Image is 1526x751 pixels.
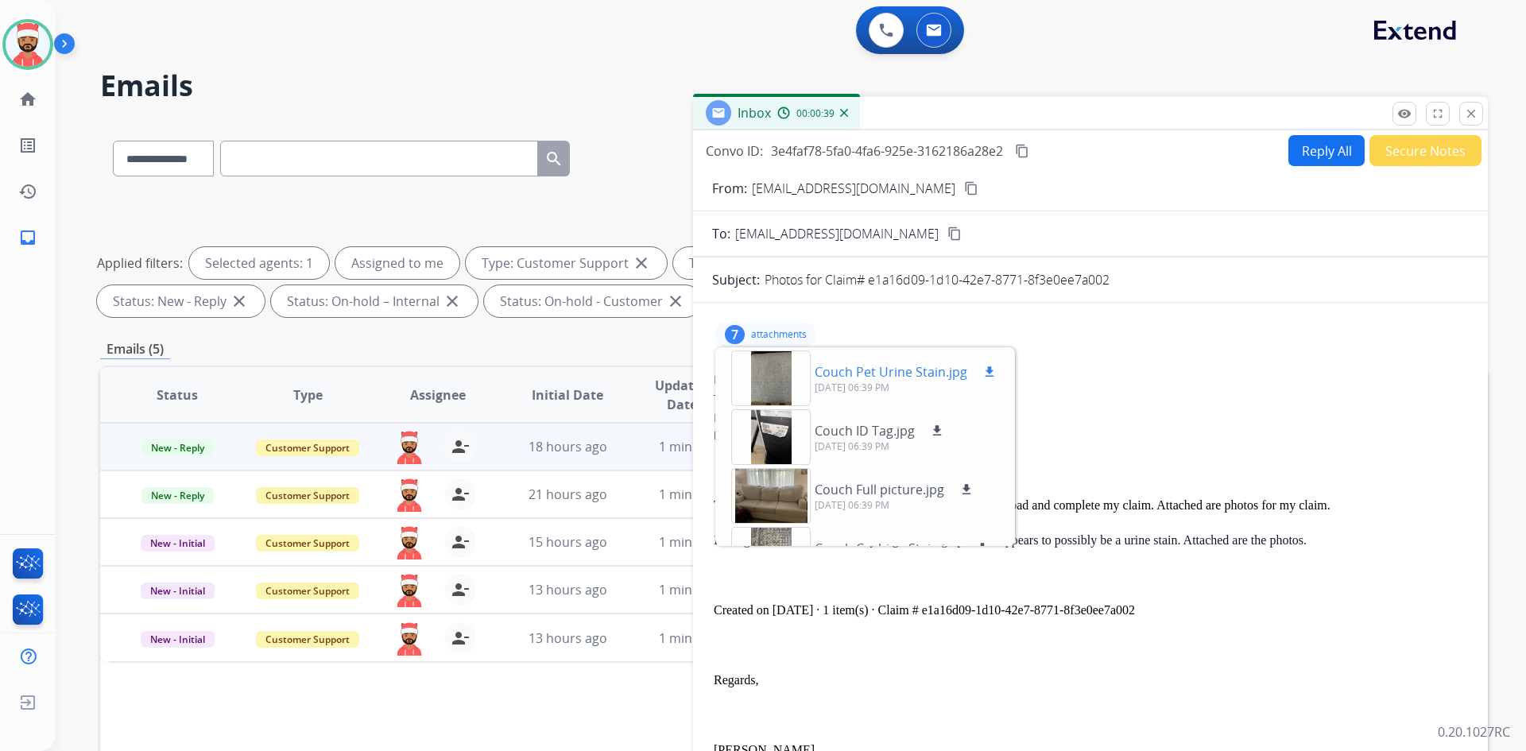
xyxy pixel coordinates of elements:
img: agent-avatar [393,574,425,607]
p: [DATE] 06:39 PM [815,440,947,453]
p: Photos for Claim# e1a16d09-1d10-42e7-8771-8f3e0ee7a002 [765,270,1110,289]
p: Couch ID Tag.jpg [815,421,915,440]
span: Status [157,385,198,405]
img: agent-avatar [393,431,425,464]
mat-icon: close [230,292,249,311]
h2: Emails [100,70,1488,102]
p: Applied filters: [97,254,183,273]
mat-icon: person_remove [451,532,470,552]
span: Customer Support [256,487,359,504]
p: [DATE] 06:39 PM [815,381,999,394]
p: Subject: [712,270,760,289]
mat-icon: home [18,90,37,109]
div: To: [714,391,1467,407]
mat-icon: search [544,149,564,168]
mat-icon: download [982,365,997,379]
span: 1 minute ago [659,486,738,503]
mat-icon: download [930,424,944,438]
mat-icon: list_alt [18,136,37,155]
span: New - Initial [141,535,215,552]
img: agent-avatar [393,526,425,559]
mat-icon: download [959,482,974,497]
mat-icon: person_remove [451,580,470,599]
span: Customer Support [256,631,359,648]
span: The claim website was not working properly for me to upload and complete my claim. Attached are p... [714,498,1330,512]
button: Reply All [1288,135,1365,166]
span: 18 hours ago [529,438,607,455]
img: avatar [6,22,50,67]
p: Couch Full picture.jpg [815,480,944,499]
mat-icon: person_remove [451,437,470,456]
p: attachments [751,328,807,341]
span: 1 minute ago [659,533,738,551]
mat-icon: content_copy [1015,144,1029,158]
span: 21 hours ago [529,486,607,503]
span: New - Reply [141,439,214,456]
div: Status: On-hold - Customer [484,285,701,317]
span: Regards, [714,673,758,687]
span: Assignee [410,385,466,405]
span: 15 hours ago [529,533,607,551]
p: [EMAIL_ADDRESS][DOMAIN_NAME] [752,179,955,198]
span: 00:00:39 [796,107,835,120]
div: Type: Shipping Protection [673,247,881,279]
div: Date: [714,410,1467,426]
mat-icon: close [1464,106,1478,121]
span: Customer Support [256,535,359,552]
p: Emails (5) [100,339,170,359]
span: Customer Support [256,583,359,599]
div: Status: New - Reply [97,285,265,317]
mat-icon: remove_red_eye [1397,106,1412,121]
span: Updated Date [646,376,718,414]
img: agent-avatar [393,622,425,656]
p: Couch Pet Urine Stain.jpg [815,362,967,381]
div: Selected agents: 1 [189,247,329,279]
mat-icon: history [18,182,37,201]
span: Inbox [738,104,771,122]
mat-icon: person_remove [451,629,470,648]
mat-icon: fullscreen [1431,106,1445,121]
span: Created on [DATE] · 1 item(s) · Claim # e1a16d09-1d10-42e7-8771-8f3e0ee7a002 [714,603,1135,617]
span: Customer Support [256,439,359,456]
span: Hello, [DOMAIN_NAME] [714,429,840,442]
mat-icon: person_remove [451,485,470,504]
mat-icon: content_copy [947,226,962,241]
span: New - Initial [141,631,215,648]
div: Type: Customer Support [466,247,667,279]
div: Status: On-hold – Internal [271,285,478,317]
mat-icon: close [443,292,462,311]
span: I thought the stain was from my dog throwing up, but it appears to possibly be a urine stain. Att... [714,533,1307,547]
span: 1 minute ago [659,581,738,598]
span: 1 minute ago [659,438,738,455]
div: Assigned to me [335,247,459,279]
span: Type [293,385,323,405]
p: 0.20.1027RC [1438,722,1510,741]
mat-icon: inbox [18,228,37,247]
div: 7 [725,325,745,344]
span: 1 minute ago [659,629,738,647]
span: Initial Date [532,385,603,405]
p: Convo ID: [706,141,763,161]
span: 13 hours ago [529,581,607,598]
span: [EMAIL_ADDRESS][DOMAIN_NAME] [735,224,939,243]
span: New - Initial [141,583,215,599]
mat-icon: download [975,541,990,556]
mat-icon: content_copy [964,181,978,195]
span: 3e4faf78-5fa0-4fa6-925e-3162186a28e2 [771,142,1003,160]
div: From: [714,372,1467,388]
img: agent-avatar [393,478,425,512]
span: New - Reply [141,487,214,504]
mat-icon: close [632,254,651,273]
span: 13 hours ago [529,629,607,647]
p: From: [712,179,747,198]
p: Couch Cushion Stain.jpg [815,539,960,558]
mat-icon: close [666,292,685,311]
p: To: [712,224,730,243]
button: Secure Notes [1369,135,1481,166]
p: [DATE] 06:39 PM [815,499,976,512]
